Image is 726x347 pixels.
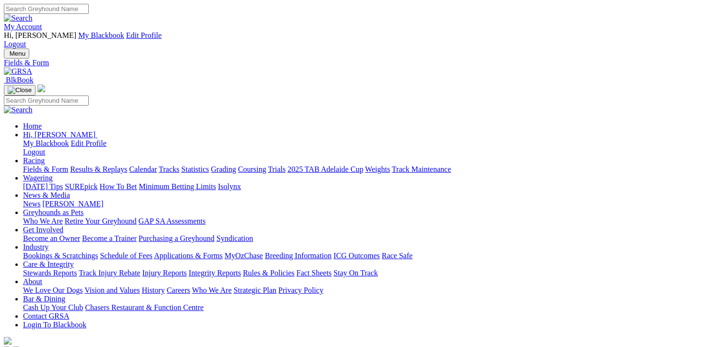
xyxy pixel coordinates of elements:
a: Bookings & Scratchings [23,251,98,260]
a: BlkBook [4,76,34,84]
a: Statistics [181,165,209,173]
div: Greyhounds as Pets [23,217,722,226]
div: Wagering [23,182,722,191]
a: Retire Your Greyhound [65,217,137,225]
a: Cash Up Your Club [23,303,83,311]
span: Menu [10,50,25,57]
a: Edit Profile [126,31,162,39]
a: Coursing [238,165,266,173]
div: Get Involved [23,234,722,243]
button: Toggle navigation [4,85,36,96]
input: Search [4,96,89,106]
a: Results & Replays [70,165,127,173]
a: MyOzChase [225,251,263,260]
a: Who We Are [192,286,232,294]
a: Become an Owner [23,234,80,242]
div: Care & Integrity [23,269,722,277]
a: Integrity Reports [189,269,241,277]
div: Racing [23,165,722,174]
a: Track Maintenance [392,165,451,173]
a: Applications & Forms [154,251,223,260]
a: Vision and Values [84,286,140,294]
a: Careers [167,286,190,294]
a: Care & Integrity [23,260,74,268]
button: Toggle navigation [4,48,29,59]
img: logo-grsa-white.png [4,337,12,345]
a: Isolynx [218,182,241,191]
div: Industry [23,251,722,260]
div: News & Media [23,200,722,208]
a: We Love Our Dogs [23,286,83,294]
a: Get Involved [23,226,63,234]
img: GRSA [4,67,32,76]
a: Injury Reports [142,269,187,277]
a: Stay On Track [333,269,378,277]
a: Breeding Information [265,251,332,260]
a: Industry [23,243,48,251]
span: BlkBook [6,76,34,84]
a: Who We Are [23,217,63,225]
a: My Account [4,23,42,31]
a: Home [23,122,42,130]
a: SUREpick [65,182,97,191]
a: Edit Profile [71,139,107,147]
a: Bar & Dining [23,295,65,303]
a: Stewards Reports [23,269,77,277]
a: Logout [23,148,45,156]
a: Rules & Policies [243,269,295,277]
a: Hi, [PERSON_NAME] [23,131,97,139]
a: My Blackbook [78,31,124,39]
a: Schedule of Fees [100,251,152,260]
a: Racing [23,156,45,165]
a: Calendar [129,165,157,173]
a: [DATE] Tips [23,182,63,191]
a: About [23,277,42,286]
a: Wagering [23,174,53,182]
a: How To Bet [100,182,137,191]
a: Track Injury Rebate [79,269,140,277]
a: Greyhounds as Pets [23,208,83,216]
a: Logout [4,40,26,48]
a: Contact GRSA [23,312,69,320]
a: Race Safe [381,251,412,260]
a: Syndication [216,234,253,242]
span: Hi, [PERSON_NAME] [4,31,76,39]
a: News [23,200,40,208]
img: Search [4,14,33,23]
div: My Account [4,31,722,48]
a: Fields & Form [4,59,722,67]
a: Minimum Betting Limits [139,182,216,191]
div: Hi, [PERSON_NAME] [23,139,722,156]
img: Close [8,86,32,94]
a: 2025 TAB Adelaide Cup [287,165,363,173]
a: ICG Outcomes [333,251,380,260]
span: Hi, [PERSON_NAME] [23,131,95,139]
a: Chasers Restaurant & Function Centre [85,303,203,311]
input: Search [4,4,89,14]
a: Become a Trainer [82,234,137,242]
a: Privacy Policy [278,286,323,294]
a: Fields & Form [23,165,68,173]
a: History [142,286,165,294]
div: Bar & Dining [23,303,722,312]
a: News & Media [23,191,70,199]
a: Tracks [159,165,179,173]
img: Search [4,106,33,114]
a: My Blackbook [23,139,69,147]
a: GAP SA Assessments [139,217,206,225]
a: Purchasing a Greyhound [139,234,214,242]
a: Strategic Plan [234,286,276,294]
a: Trials [268,165,286,173]
img: logo-grsa-white.png [37,84,45,92]
a: Login To Blackbook [23,321,86,329]
a: Weights [365,165,390,173]
a: Grading [211,165,236,173]
a: [PERSON_NAME] [42,200,103,208]
a: Fact Sheets [297,269,332,277]
div: About [23,286,722,295]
